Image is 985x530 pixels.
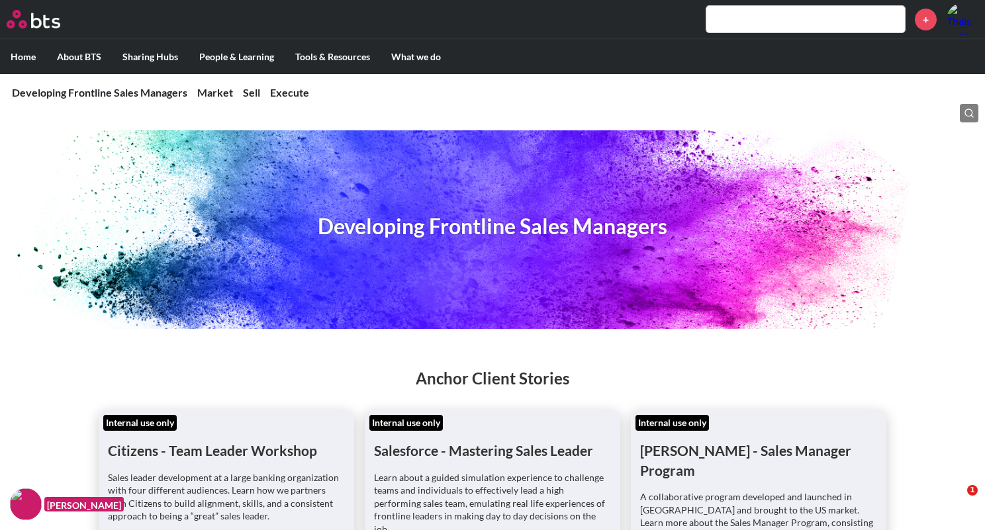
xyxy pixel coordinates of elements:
[967,485,978,496] span: 1
[947,3,978,35] a: Profile
[108,420,345,460] h1: Citizens - Team Leader Workshop
[374,420,611,460] h1: Salesforce - Mastering Sales Leader
[318,212,667,242] h1: Developing Frontline Sales Managers
[189,40,285,74] label: People & Learning
[46,40,112,74] label: About BTS
[108,471,345,523] p: Sales leader development at a large banking organization with four different audiences. Learn how...
[635,415,709,431] div: Internal use only
[112,40,189,74] label: Sharing Hubs
[270,86,309,99] a: Execute
[915,9,937,30] a: +
[7,10,85,28] a: Go home
[940,485,972,517] iframe: Intercom live chat
[369,415,443,431] div: Internal use only
[44,497,124,512] figcaption: [PERSON_NAME]
[947,3,978,35] img: Thais Cardoso
[243,86,260,99] a: Sell
[381,40,451,74] label: What we do
[7,10,60,28] img: BTS Logo
[285,40,381,74] label: Tools & Resources
[12,86,187,99] a: Developing Frontline Sales Managers
[10,488,42,520] img: F
[103,415,177,431] div: Internal use only
[197,86,233,99] a: Market
[640,420,877,480] h1: [PERSON_NAME] - Sales Manager Program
